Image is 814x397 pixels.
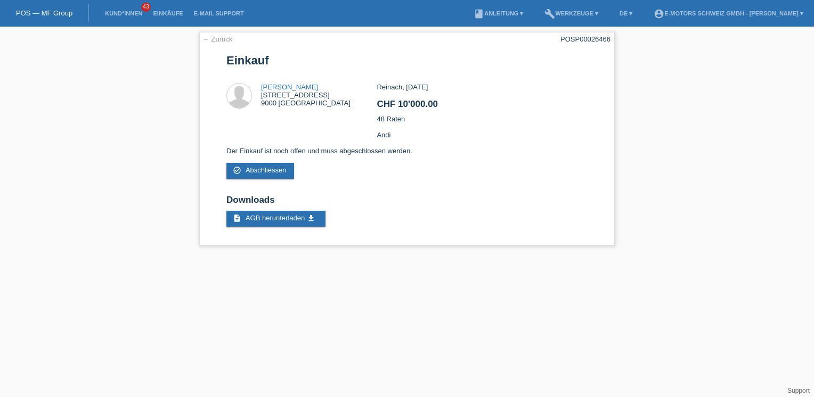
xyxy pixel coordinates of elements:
[246,214,305,222] span: AGB herunterladen
[468,10,528,16] a: bookAnleitung ▾
[226,147,588,155] p: Der Einkauf ist noch offen und muss abgeschlossen werden.
[307,214,315,222] i: get_app
[560,35,610,43] div: POSP00026466
[226,54,588,67] h1: Einkauf
[226,195,588,211] h2: Downloads
[648,10,809,16] a: account_circleE-Motors Schweiz GmbH - [PERSON_NAME] ▾
[246,166,287,174] span: Abschliessen
[377,99,587,115] h2: CHF 10'000.00
[226,211,325,227] a: description AGB herunterladen get_app
[787,387,810,394] a: Support
[614,10,638,16] a: DE ▾
[148,10,188,16] a: Einkäufe
[474,9,484,19] i: book
[654,9,664,19] i: account_circle
[233,166,241,175] i: check_circle_outline
[261,83,351,107] div: [STREET_ADDRESS] 9000 [GEOGRAPHIC_DATA]
[202,35,232,43] a: ← Zurück
[233,214,241,222] i: description
[539,10,604,16] a: buildWerkzeuge ▾
[261,83,318,91] a: [PERSON_NAME]
[226,163,294,179] a: check_circle_outline Abschliessen
[377,83,587,147] div: Reinach, [DATE] 48 Raten Andi
[16,9,72,17] a: POS — MF Group
[189,10,249,16] a: E-Mail Support
[544,9,555,19] i: build
[100,10,148,16] a: Kund*innen
[141,3,151,12] span: 43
